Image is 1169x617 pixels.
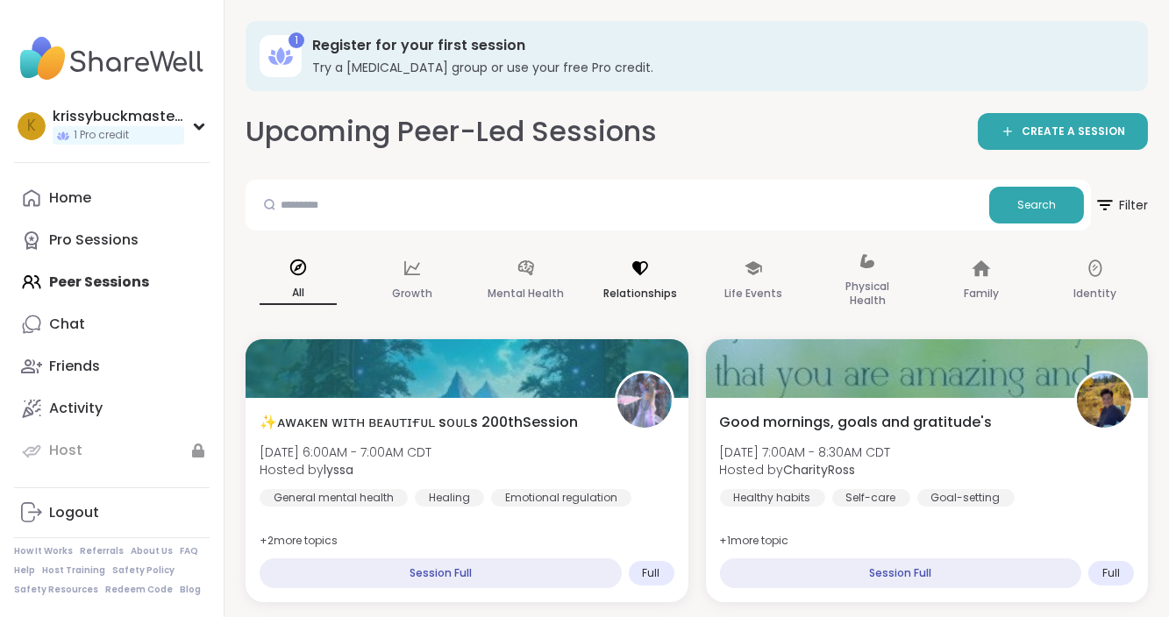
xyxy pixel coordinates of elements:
div: Self-care [832,489,910,507]
div: Pro Sessions [49,230,139,250]
p: Physical Health [829,276,906,311]
div: Healing [415,489,484,507]
p: Relationships [603,283,677,304]
a: Host [14,429,210,472]
p: Mental Health [488,283,564,304]
img: ShareWell Nav Logo [14,28,210,89]
div: Session Full [720,558,1082,588]
h2: Upcoming Peer-Led Sessions [246,112,657,152]
a: Help [14,564,35,577]
a: Pro Sessions [14,219,210,261]
span: Full [643,566,660,580]
p: Identity [1074,283,1117,304]
p: Family [964,283,999,304]
div: Host [49,441,82,460]
div: Chat [49,315,85,334]
a: Activity [14,387,210,429]
div: krissybuckmaster79 [53,107,184,126]
a: Blog [180,584,201,596]
a: Chat [14,303,210,345]
p: Growth [392,283,432,304]
a: CREATE A SESSION [978,113,1148,150]
span: k [27,115,36,138]
div: 1 [289,32,304,48]
div: Healthy habits [720,489,825,507]
div: General mental health [260,489,408,507]
div: Logout [49,503,99,522]
button: Filter [1094,180,1148,230]
a: Redeem Code [105,584,173,596]
img: CharityRoss [1077,373,1131,428]
a: Home [14,177,210,219]
a: Host Training [42,564,105,577]
a: FAQ [180,545,198,557]
h3: Try a [MEDICAL_DATA] group or use your free Pro credit. [312,59,1123,76]
h3: Register for your first session [312,36,1123,55]
div: Goal-setting [917,489,1015,507]
img: lyssa [617,373,672,428]
span: [DATE] 6:00AM - 7:00AM CDT [260,443,431,461]
div: Activity [49,399,103,418]
div: Session Full [260,558,622,588]
a: How It Works [14,545,73,557]
span: ✨ᴀᴡᴀᴋᴇɴ ᴡɪᴛʜ ʙᴇᴀᴜᴛɪғᴜʟ sᴏᴜʟs 200thSession [260,412,578,433]
span: Filter [1094,184,1148,226]
a: About Us [131,545,173,557]
span: Hosted by [260,461,431,479]
b: CharityRoss [784,461,856,479]
span: CREATE A SESSION [1022,124,1125,139]
p: Life Events [724,283,782,304]
a: Friends [14,345,210,387]
a: Safety Policy [112,564,175,577]
span: 1 Pro credit [74,128,129,143]
span: Full [1102,566,1120,580]
div: Home [49,188,91,208]
span: [DATE] 7:00AM - 8:30AM CDT [720,443,891,461]
a: Logout [14,492,210,534]
p: All [260,282,337,305]
span: Hosted by [720,461,891,479]
button: Search [989,187,1084,223]
div: Emotional regulation [491,489,631,507]
a: Referrals [80,545,124,557]
div: Friends [49,357,100,376]
b: lyssa [324,461,353,479]
span: Search [1017,197,1056,213]
a: Safety Resources [14,584,98,596]
span: Good mornings, goals and gratitude's [720,412,993,433]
